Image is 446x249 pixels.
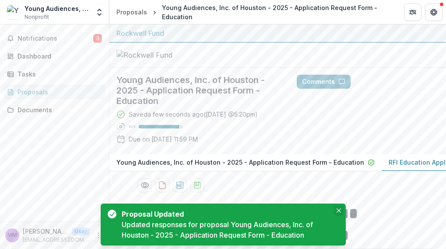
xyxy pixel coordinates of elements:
[4,103,105,117] a: Documents
[93,230,104,241] button: More
[297,75,351,89] button: Comments
[18,35,93,42] span: Notifications
[173,178,187,192] button: download-proposal
[116,28,439,38] div: Rockwell Fund
[116,7,147,17] div: Proposals
[7,5,21,19] img: Young Audiences, Inc. of Houston
[116,158,364,167] p: Young Audiences, Inc. of Houston - 2025 - Application Request Form - Education
[7,232,17,238] div: Mary Mettenbrink
[155,178,169,192] button: download-proposal
[354,75,439,89] button: Answer Suggestions
[162,3,390,21] div: Young Audiences, Inc. of Houston - 2025 - Application Request Form - Education
[404,3,421,21] button: Partners
[4,67,105,81] a: Tasks
[122,219,332,240] div: Updated responses for proposal Young Audiences, Inc. of Houston - 2025 - Application Request Form...
[72,228,90,235] p: User
[25,13,49,21] span: Nonprofit
[4,49,105,63] a: Dashboard
[116,75,283,106] h2: Young Audiences, Inc. of Houston - 2025 - Application Request Form - Education
[93,34,102,43] span: 3
[4,31,105,45] button: Notifications3
[23,236,90,244] p: [EMAIL_ADDRESS][DOMAIN_NAME]
[113,1,393,23] nav: breadcrumb
[18,69,98,79] div: Tasks
[18,87,98,97] div: Proposals
[113,6,151,18] a: Proposals
[425,3,442,21] button: Get Help
[122,209,328,219] div: Proposal Updated
[129,135,198,144] p: Due on [DATE] 11:59 PM
[138,178,152,192] button: Preview baf2fcdd-ec72-4f4c-b88d-5185b0170123-1.pdf
[93,3,105,21] button: Open entity switcher
[129,124,135,130] p: 92 %
[129,110,258,119] div: Saved a few seconds ago ( [DATE] @ 5:20pm )
[23,227,68,236] p: [PERSON_NAME]
[4,85,105,99] a: Proposals
[190,178,204,192] button: download-proposal
[334,205,344,216] button: Close
[18,105,98,114] div: Documents
[18,52,98,61] div: Dashboard
[25,4,90,13] div: Young Audiences, Inc. of [GEOGRAPHIC_DATA]
[116,50,204,60] img: Rockwell Fund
